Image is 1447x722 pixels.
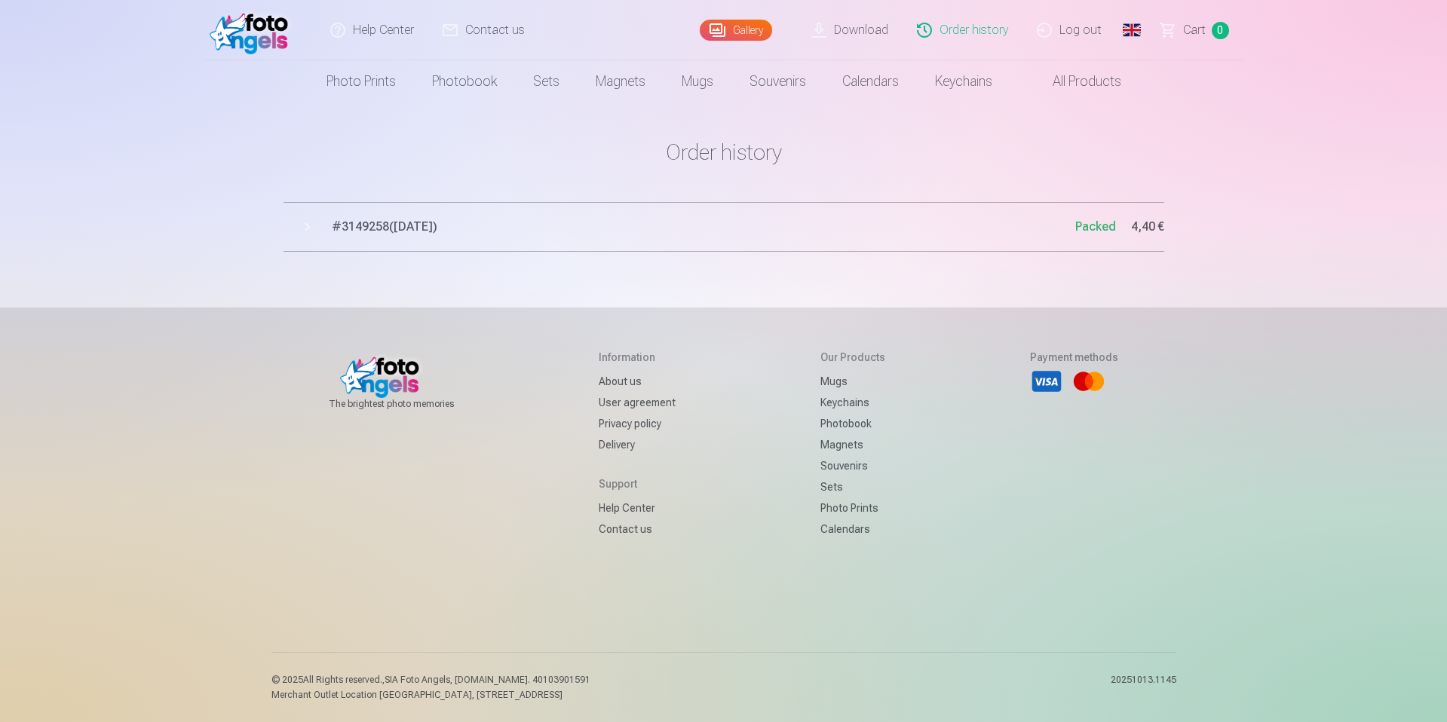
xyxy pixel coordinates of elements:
[820,476,885,497] a: Sets
[329,398,454,410] p: The brightest photo memories
[599,413,676,434] a: Privacy policy
[271,674,590,686] p: © 2025 All Rights reserved. ,
[284,202,1164,252] button: #3149258([DATE])Packed4,40 €
[599,350,676,365] h5: Information
[308,60,414,102] a: Photo prints
[820,371,885,392] a: Mugs
[599,497,676,519] a: Help Center
[917,60,1010,102] a: Keychains
[284,139,1164,166] h1: Order history
[578,60,664,102] a: Magnets
[599,519,676,540] a: Contact us
[820,350,885,365] h5: Our products
[731,60,824,102] a: Souvenirs
[515,60,578,102] a: Sets
[414,60,515,102] a: Photobook
[820,497,885,519] a: Photo prints
[1075,219,1116,234] span: Packed
[820,519,885,540] a: Calendars
[599,434,676,455] a: Delivery
[1111,674,1176,701] p: 20251013.1145
[820,392,885,413] a: Keychains
[820,413,885,434] a: Photobook
[1010,60,1139,102] a: All products
[271,689,590,701] p: Merchant Outlet Location [GEOGRAPHIC_DATA], [STREET_ADDRESS]
[1183,21,1206,39] span: Сart
[599,392,676,413] a: User agreement
[1030,365,1063,398] li: Visa
[1131,218,1164,236] span: 4,40 €
[824,60,917,102] a: Calendars
[1072,365,1105,398] li: Mastercard
[820,434,885,455] a: Magnets
[385,675,590,685] span: SIA Foto Angels, [DOMAIN_NAME]. 40103901591
[332,218,1075,236] span: # 3149258 ( [DATE] )
[700,20,772,41] a: Gallery
[599,476,676,491] h5: Support
[820,455,885,476] a: Souvenirs
[599,371,676,392] a: About us
[210,6,296,54] img: /fa2
[1212,22,1229,39] span: 0
[664,60,731,102] a: Mugs
[1030,350,1118,365] h5: Payment methods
